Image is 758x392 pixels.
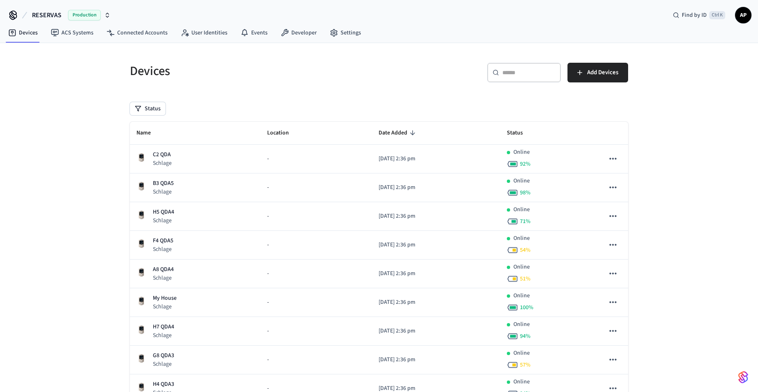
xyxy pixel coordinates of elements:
[153,217,174,225] p: Schlage
[379,212,494,221] p: [DATE] 2:36 pm
[153,208,174,217] p: H5 QDA4
[136,153,146,162] img: Schlage Sense Smart Deadbolt with Camelot Trim, Front
[44,25,100,40] a: ACS Systems
[379,241,494,249] p: [DATE] 2:36 pm
[136,210,146,220] img: Schlage Sense Smart Deadbolt with Camelot Trim, Front
[153,331,174,340] p: Schlage
[153,303,177,311] p: Schlage
[136,325,146,335] img: Schlage Sense Smart Deadbolt with Camelot Trim, Front
[513,349,530,358] p: Online
[709,11,725,19] span: Ctrl K
[513,292,530,300] p: Online
[513,234,530,243] p: Online
[153,150,172,159] p: C2 QDA
[153,188,174,196] p: Schlage
[267,327,269,335] span: -
[234,25,274,40] a: Events
[153,265,174,274] p: A8 QDA4
[513,177,530,185] p: Online
[267,127,300,139] span: Location
[520,361,531,369] span: 57 %
[136,296,146,306] img: Schlage Sense Smart Deadbolt with Camelot Trim, Front
[136,267,146,277] img: Schlage Sense Smart Deadbolt with Camelot Trim, Front
[520,332,531,340] span: 94 %
[513,148,530,157] p: Online
[274,25,323,40] a: Developer
[267,212,269,221] span: -
[32,10,61,20] span: RESERVAS
[136,382,146,392] img: Schlage Sense Smart Deadbolt with Camelot Trim, Front
[379,127,418,139] span: Date Added
[520,303,533,312] span: 100 %
[736,8,751,23] span: AP
[567,63,628,82] button: Add Devices
[507,127,533,139] span: Status
[136,239,146,248] img: Schlage Sense Smart Deadbolt with Camelot Trim, Front
[379,327,494,335] p: [DATE] 2:36 pm
[520,189,531,197] span: 98 %
[136,127,161,139] span: Name
[323,25,368,40] a: Settings
[130,63,374,80] h5: Devices
[2,25,44,40] a: Devices
[520,160,531,168] span: 92 %
[153,274,174,282] p: Schlage
[513,263,530,271] p: Online
[520,246,531,254] span: 54 %
[267,356,269,364] span: -
[738,371,748,384] img: SeamLogoGradient.69752ec5.svg
[153,237,173,245] p: F4 QDA5
[379,155,494,163] p: [DATE] 2:36 pm
[513,205,530,214] p: Online
[513,378,530,386] p: Online
[682,11,707,19] span: Find by ID
[379,183,494,192] p: [DATE] 2:36 pm
[153,159,172,167] p: Schlage
[666,8,732,23] div: Find by IDCtrl K
[587,67,618,78] span: Add Devices
[174,25,234,40] a: User Identities
[267,298,269,307] span: -
[267,241,269,249] span: -
[68,10,101,21] span: Production
[267,269,269,278] span: -
[513,320,530,329] p: Online
[379,298,494,307] p: [DATE] 2:36 pm
[520,275,531,283] span: 51 %
[153,360,174,368] p: Schlage
[153,380,174,389] p: H4 QDA3
[267,155,269,163] span: -
[153,351,174,360] p: G8 QDA3
[153,323,174,331] p: H7 QDA4
[136,181,146,191] img: Schlage Sense Smart Deadbolt with Camelot Trim, Front
[100,25,174,40] a: Connected Accounts
[379,356,494,364] p: [DATE] 2:36 pm
[735,7,751,23] button: AP
[520,217,531,226] span: 71 %
[379,269,494,278] p: [DATE] 2:36 pm
[153,179,174,188] p: B3 QDA5
[153,245,173,253] p: Schlage
[136,353,146,363] img: Schlage Sense Smart Deadbolt with Camelot Trim, Front
[130,102,166,115] button: Status
[153,294,177,303] p: My House
[267,183,269,192] span: -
